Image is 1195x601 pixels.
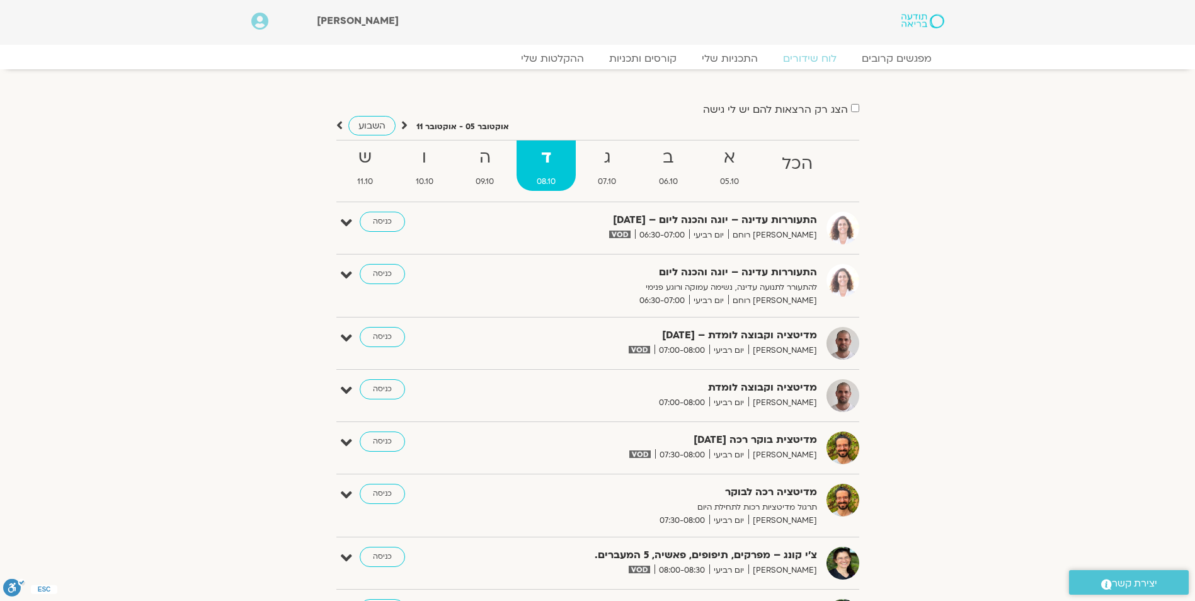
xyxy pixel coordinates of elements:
[456,175,515,188] span: 09.10
[456,140,515,191] a: ה09.10
[629,346,649,353] img: vodicon
[703,104,848,115] label: הצג רק הרצאות להם יש לי גישה
[629,566,649,573] img: vodicon
[597,52,689,65] a: קורסים ותכניות
[655,564,709,577] span: 08:00-08:30
[360,432,405,452] a: כניסה
[251,52,944,65] nav: Menu
[508,264,817,281] strong: התעוררות עדינה – יוגה והכנה ליום
[338,175,394,188] span: 11.10
[508,484,817,501] strong: מדיטציה רכה לבוקר
[317,14,399,28] span: [PERSON_NAME]
[709,514,748,527] span: יום רביעי
[360,327,405,347] a: כניסה
[748,449,817,462] span: [PERSON_NAME]
[508,547,817,564] strong: צ'י קונג – מפרקים, תיפופים, פאשיה, 5 המעברים.
[508,379,817,396] strong: מדיטציה וקבוצה לומדת
[517,140,576,191] a: ד08.10
[508,52,597,65] a: ההקלטות שלי
[748,396,817,409] span: [PERSON_NAME]
[348,116,396,135] a: השבוע
[508,327,817,344] strong: מדיטציה וקבוצה לומדת – [DATE]
[748,344,817,357] span: [PERSON_NAME]
[709,449,748,462] span: יום רביעי
[762,140,833,191] a: הכל
[508,281,817,294] p: להתעורר לתנועה עדינה, נשימה עמוקה ורוגע פנימי
[770,52,849,65] a: לוח שידורים
[655,396,709,409] span: 07:00-08:00
[639,144,698,172] strong: ב
[655,344,709,357] span: 07:00-08:00
[635,294,689,307] span: 06:30-07:00
[762,150,833,178] strong: הכל
[700,140,760,191] a: א05.10
[700,144,760,172] strong: א
[517,144,576,172] strong: ד
[689,294,728,307] span: יום רביעי
[338,144,394,172] strong: ש
[1069,570,1189,595] a: יצירת קשר
[578,144,637,172] strong: ג
[689,52,770,65] a: התכניות שלי
[635,229,689,242] span: 06:30-07:00
[655,514,709,527] span: 07:30-08:00
[360,547,405,567] a: כניסה
[689,229,728,242] span: יום רביעי
[578,140,637,191] a: ג07.10
[639,140,698,191] a: ב06.10
[709,344,748,357] span: יום רביעי
[609,231,630,238] img: vodicon
[416,120,509,134] p: אוקטובר 05 - אוקטובר 11
[728,294,817,307] span: [PERSON_NAME] רוחם
[639,175,698,188] span: 06.10
[456,144,515,172] strong: ה
[508,212,817,229] strong: התעוררות עדינה – יוגה והכנה ליום – [DATE]
[728,229,817,242] span: [PERSON_NAME] רוחם
[508,501,817,514] p: תרגול מדיטציות רכות לתחילת היום
[396,140,454,191] a: ו10.10
[849,52,944,65] a: מפגשים קרובים
[508,432,817,449] strong: מדיטצית בוקר רכה [DATE]
[360,379,405,399] a: כניסה
[360,264,405,284] a: כניסה
[748,514,817,527] span: [PERSON_NAME]
[338,140,394,191] a: ש11.10
[1112,575,1157,592] span: יצירת קשר
[709,396,748,409] span: יום רביעי
[360,212,405,232] a: כניסה
[517,175,576,188] span: 08.10
[360,484,405,504] a: כניסה
[358,120,386,132] span: השבוע
[709,564,748,577] span: יום רביעי
[578,175,637,188] span: 07.10
[396,175,454,188] span: 10.10
[629,450,650,458] img: vodicon
[396,144,454,172] strong: ו
[655,449,709,462] span: 07:30-08:00
[748,564,817,577] span: [PERSON_NAME]
[700,175,760,188] span: 05.10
